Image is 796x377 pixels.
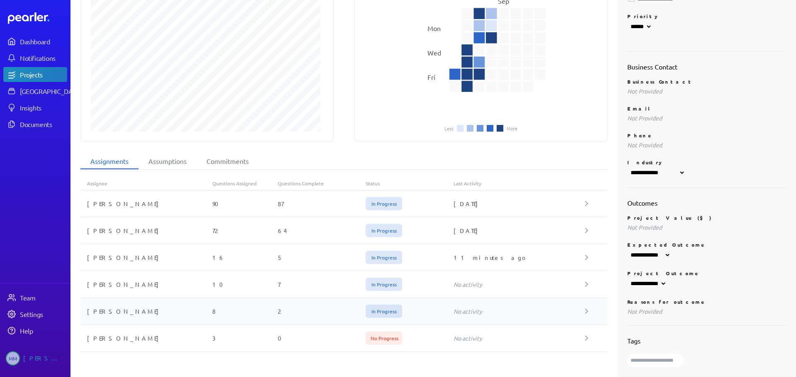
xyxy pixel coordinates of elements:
[20,37,66,46] div: Dashboard
[278,307,366,315] div: 2
[278,199,366,208] div: 87
[366,197,402,210] span: In Progress
[627,132,786,139] p: Phone
[6,351,20,365] span: Michelle Manuel
[80,334,212,342] div: [PERSON_NAME]
[278,280,366,288] div: 7
[627,87,662,95] span: Not Provided
[212,199,278,208] div: 90
[627,241,786,248] p: Expected Outcome
[627,13,786,19] p: Priority
[278,253,366,262] div: 5
[427,73,435,81] text: Fri
[454,199,585,208] div: [DATE]
[427,24,440,32] text: Mon
[80,280,212,288] div: [PERSON_NAME]
[507,126,517,131] li: More
[366,331,402,345] span: No Progress
[80,154,138,169] li: Assignments
[80,307,212,315] div: [PERSON_NAME]
[20,310,66,318] div: Settings
[427,48,441,57] text: Wed
[20,87,82,95] div: [GEOGRAPHIC_DATA]
[212,226,278,235] div: 72
[627,198,786,208] h2: Outcomes
[627,336,786,346] h2: Tags
[366,251,402,264] span: In Progress
[3,117,67,132] a: Documents
[366,224,402,237] span: In Progress
[23,351,65,365] div: [PERSON_NAME]
[3,348,67,369] a: MM[PERSON_NAME]
[278,334,366,342] div: 0
[627,354,684,367] input: Type here to add tags
[3,34,67,49] a: Dashboard
[627,270,786,276] p: Project Outcome
[627,62,786,72] h2: Business Contact
[366,278,402,291] span: In Progress
[20,327,66,335] div: Help
[454,253,585,262] div: 11 minutes ago
[3,50,67,65] a: Notifications
[627,159,786,166] p: Industry
[8,12,67,24] a: Dashboard
[627,214,786,221] p: Project Value ($)
[20,103,66,112] div: Insights
[627,105,786,112] p: Email
[80,253,212,262] div: [PERSON_NAME]
[138,154,197,169] li: Assumptions
[454,180,585,187] div: Last Activity
[20,120,66,128] div: Documents
[3,307,67,322] a: Settings
[80,199,212,208] div: [PERSON_NAME]
[627,223,662,231] span: Not Provided
[454,307,585,315] div: No activity
[454,280,585,288] div: No activity
[80,180,212,187] div: Assignee
[627,78,786,85] p: Business Contact
[80,226,212,235] div: [PERSON_NAME]
[366,180,454,187] div: Status
[627,298,786,305] p: Reasons for outcome
[212,280,278,288] div: 10
[627,307,662,315] span: Not Provided
[212,307,278,315] div: 8
[212,253,278,262] div: 16
[627,114,662,122] span: Not Provided
[197,154,259,169] li: Commitments
[454,226,585,235] div: [DATE]
[20,54,66,62] div: Notifications
[627,141,662,149] span: Not Provided
[20,70,66,79] div: Projects
[3,67,67,82] a: Projects
[212,334,278,342] div: 3
[3,100,67,115] a: Insights
[3,84,67,98] a: [GEOGRAPHIC_DATA]
[278,226,366,235] div: 64
[3,290,67,305] a: Team
[366,305,402,318] span: In Progress
[454,334,585,342] div: No activity
[3,323,67,338] a: Help
[278,180,366,187] div: Questions Complete
[212,180,278,187] div: Questions Assigned
[444,126,454,131] li: Less
[20,293,66,302] div: Team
